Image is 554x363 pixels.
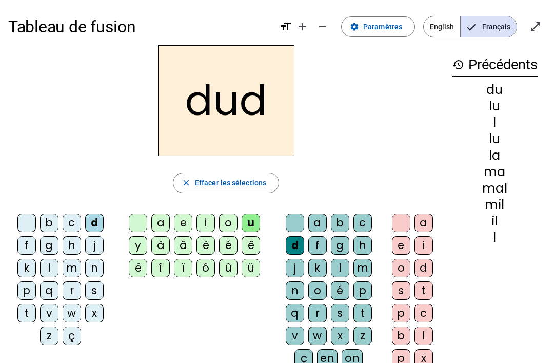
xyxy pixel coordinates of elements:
div: a [308,214,327,232]
div: l [414,327,433,345]
div: û [219,259,238,277]
div: c [353,214,372,232]
div: la [452,149,538,162]
div: â [174,236,192,255]
mat-icon: remove [316,21,329,33]
span: Paramètres [363,21,402,33]
div: l [331,259,349,277]
div: à [151,236,170,255]
mat-icon: add [296,21,308,33]
button: Entrer en plein écran [525,16,546,37]
div: é [331,281,349,300]
div: z [353,327,372,345]
div: ü [242,259,260,277]
div: h [353,236,372,255]
div: lu [452,100,538,112]
div: lu [452,133,538,145]
div: u [242,214,260,232]
div: t [17,304,36,322]
mat-icon: history [452,59,464,71]
div: c [63,214,81,232]
div: î [151,259,170,277]
button: Paramètres [341,16,415,37]
div: t [353,304,372,322]
span: Effacer les sélections [195,177,266,189]
div: k [308,259,327,277]
div: f [17,236,36,255]
div: g [331,236,349,255]
div: i [414,236,433,255]
div: h [63,236,81,255]
div: t [414,281,433,300]
div: g [40,236,58,255]
mat-icon: format_size [280,21,292,33]
div: n [85,259,104,277]
div: m [63,259,81,277]
div: j [286,259,304,277]
div: r [308,304,327,322]
div: e [392,236,410,255]
div: v [286,327,304,345]
div: l [40,259,58,277]
div: w [308,327,327,345]
div: p [353,281,372,300]
h1: Tableau de fusion [8,10,271,43]
div: ô [196,259,215,277]
div: il [452,215,538,227]
mat-button-toggle-group: Language selection [423,16,517,37]
div: p [392,304,410,322]
div: du [452,84,538,96]
div: r [63,281,81,300]
span: English [424,16,460,37]
div: d [85,214,104,232]
span: Français [461,16,517,37]
div: s [392,281,410,300]
div: ë [129,259,147,277]
mat-icon: open_in_full [529,21,542,33]
h3: Précédents [452,53,538,77]
div: mal [452,182,538,195]
button: Augmenter la taille de la police [292,16,312,37]
div: b [331,214,349,232]
div: p [17,281,36,300]
div: o [308,281,327,300]
button: Diminuer la taille de la police [312,16,333,37]
mat-icon: settings [350,22,359,31]
div: k [17,259,36,277]
div: a [151,214,170,232]
div: mil [452,199,538,211]
div: d [286,236,304,255]
div: s [331,304,349,322]
h2: dud [158,45,294,156]
div: o [392,259,410,277]
div: w [63,304,81,322]
div: y [129,236,147,255]
button: Effacer les sélections [173,173,279,193]
div: ï [174,259,192,277]
div: f [308,236,327,255]
div: l [452,232,538,244]
div: s [85,281,104,300]
div: o [219,214,238,232]
div: q [40,281,58,300]
div: ç [63,327,81,345]
mat-icon: close [182,178,191,187]
div: ê [242,236,260,255]
div: ma [452,166,538,178]
div: n [286,281,304,300]
div: x [331,327,349,345]
div: x [85,304,104,322]
div: b [392,327,410,345]
div: e [174,214,192,232]
div: m [353,259,372,277]
div: è [196,236,215,255]
div: é [219,236,238,255]
div: i [196,214,215,232]
div: b [40,214,58,232]
div: q [286,304,304,322]
div: z [40,327,58,345]
div: d [414,259,433,277]
div: v [40,304,58,322]
div: c [414,304,433,322]
div: j [85,236,104,255]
